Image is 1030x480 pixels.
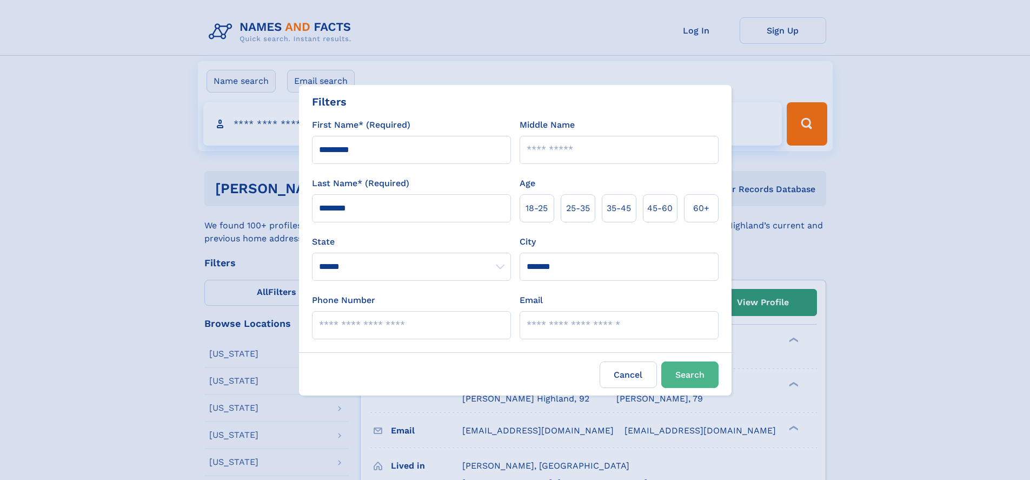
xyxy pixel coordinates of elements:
[312,119,410,131] label: First Name* (Required)
[520,294,543,307] label: Email
[647,202,673,215] span: 45‑60
[566,202,590,215] span: 25‑35
[526,202,548,215] span: 18‑25
[520,235,536,248] label: City
[520,177,535,190] label: Age
[312,94,347,110] div: Filters
[312,235,511,248] label: State
[312,294,375,307] label: Phone Number
[693,202,709,215] span: 60+
[312,177,409,190] label: Last Name* (Required)
[520,119,575,131] label: Middle Name
[600,361,657,388] label: Cancel
[661,361,719,388] button: Search
[607,202,631,215] span: 35‑45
